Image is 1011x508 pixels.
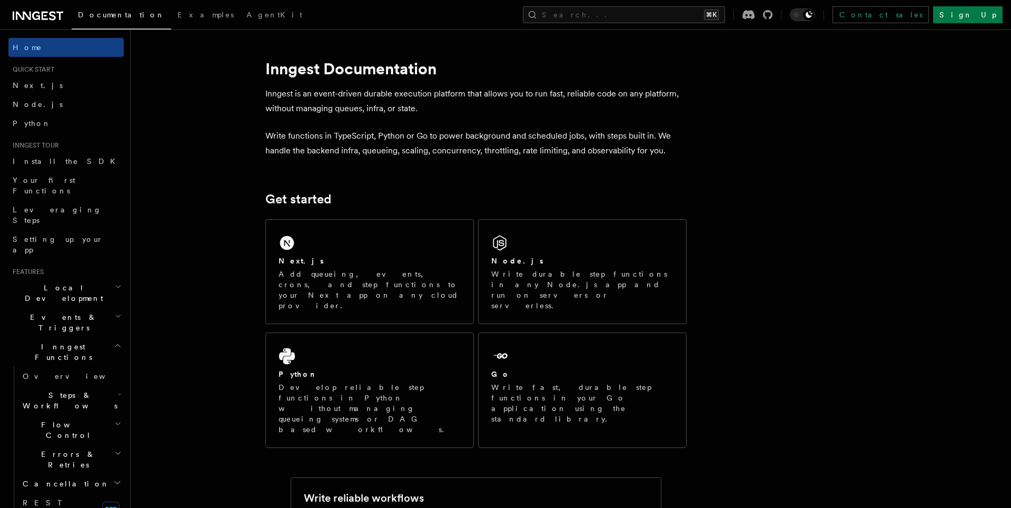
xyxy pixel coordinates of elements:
span: Next.js [13,81,63,90]
span: Node.js [13,100,63,109]
a: PythonDevelop reliable step functions in Python without managing queueing systems or DAG based wo... [265,333,474,448]
span: Documentation [78,11,165,19]
a: Next.jsAdd queueing, events, crons, and step functions to your Next app on any cloud provider. [265,219,474,324]
span: Install the SDK [13,157,122,165]
span: Steps & Workflows [18,390,117,411]
h1: Inngest Documentation [265,59,687,78]
span: Overview [23,372,131,380]
span: Local Development [8,282,115,304]
span: Quick start [8,65,54,74]
span: Leveraging Steps [13,206,102,224]
button: Toggle dark mode [790,8,815,21]
a: Node.jsWrite durable step functions in any Node.js app and run on servers or serverless. [478,219,687,324]
button: Cancellation [18,474,124,493]
span: Your first Functions [13,176,75,195]
h2: Go [491,369,510,379]
a: Leveraging Steps [8,200,124,230]
span: Flow Control [18,419,114,441]
a: Sign Up [933,6,1003,23]
h2: Next.js [279,256,324,266]
button: Local Development [8,278,124,308]
a: Contact sales [832,6,929,23]
span: Errors & Retries [18,449,114,470]
button: Search...⌘K [523,6,725,23]
span: Setting up your app [13,235,103,254]
button: Inngest Functions [8,337,124,367]
a: Your first Functions [8,171,124,200]
p: Write durable step functions in any Node.js app and run on servers or serverless. [491,269,673,311]
a: GoWrite fast, durable step functions in your Go application using the standard library. [478,333,687,448]
a: Python [8,114,124,133]
span: Home [13,42,42,53]
p: Develop reliable step functions in Python without managing queueing systems or DAG based workflows. [279,382,461,435]
a: Overview [18,367,124,386]
a: AgentKit [240,3,309,28]
span: Events & Triggers [8,312,115,333]
a: Examples [171,3,240,28]
button: Events & Triggers [8,308,124,337]
a: Node.js [8,95,124,114]
h2: Write reliable workflows [304,491,424,505]
a: Next.js [8,76,124,95]
h2: Node.js [491,256,543,266]
p: Write fast, durable step functions in your Go application using the standard library. [491,382,673,424]
a: Get started [265,192,331,207]
a: Documentation [72,3,171,30]
p: Add queueing, events, crons, and step functions to your Next app on any cloud provider. [279,269,461,311]
p: Inngest is an event-driven durable execution platform that allows you to run fast, reliable code ... [265,86,687,116]
p: Write functions in TypeScript, Python or Go to power background and scheduled jobs, with steps bu... [265,129,687,158]
a: Home [8,38,124,57]
kbd: ⌘K [704,9,719,20]
h2: Python [279,369,318,379]
span: AgentKit [246,11,302,19]
button: Errors & Retries [18,445,124,474]
span: Features [8,268,44,276]
span: Python [13,119,51,128]
a: Setting up your app [8,230,124,259]
span: Inngest Functions [8,341,114,363]
button: Flow Control [18,415,124,445]
span: Examples [177,11,234,19]
button: Steps & Workflows [18,386,124,415]
span: Cancellation [18,478,110,489]
a: Install the SDK [8,152,124,171]
span: Inngest tour [8,141,59,150]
